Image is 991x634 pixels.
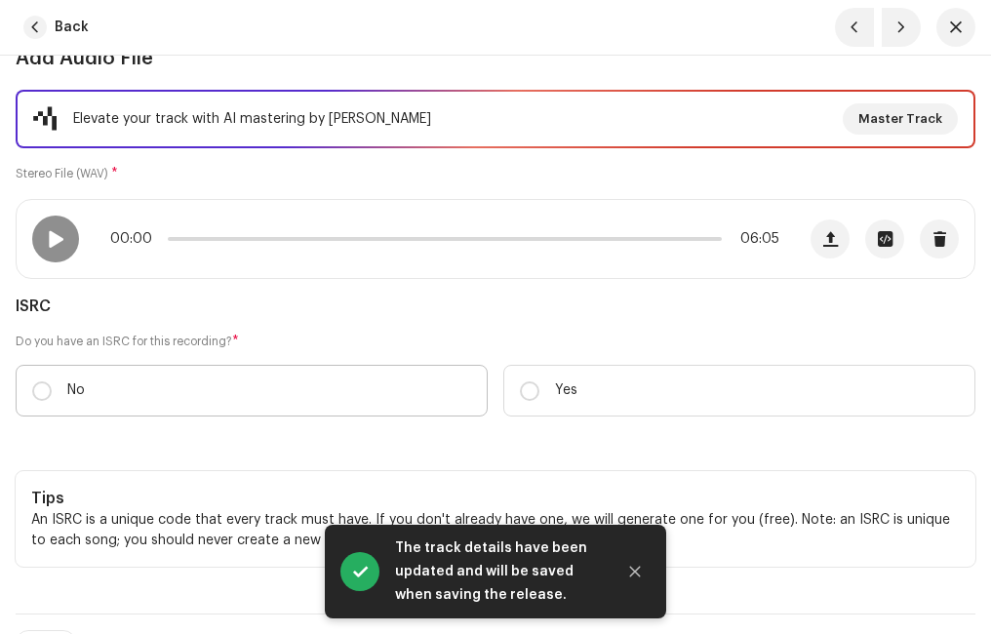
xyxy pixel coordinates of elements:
span: Back [55,8,89,47]
div: The track details have been updated and will be saved when saving the release. [395,536,600,607]
p: Yes [555,380,577,401]
button: Master Track [843,103,958,135]
span: 06:05 [730,231,779,247]
span: Master Track [858,99,942,139]
button: Back [16,8,104,47]
p: An ISRC is a unique code that every track must have. If you don't already have one, we will gener... [31,510,960,551]
small: Stereo File (WAV) [16,168,108,179]
h5: ISRC [16,295,975,318]
label: Do you have an ISRC for this recording? [16,334,975,349]
h3: Add Audio File [16,43,975,74]
p: No [67,380,85,401]
span: 00:00 [110,231,160,247]
h5: Tips [31,487,960,510]
button: Close [615,552,654,591]
div: Elevate your track with AI mastering by [PERSON_NAME] [73,107,431,131]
